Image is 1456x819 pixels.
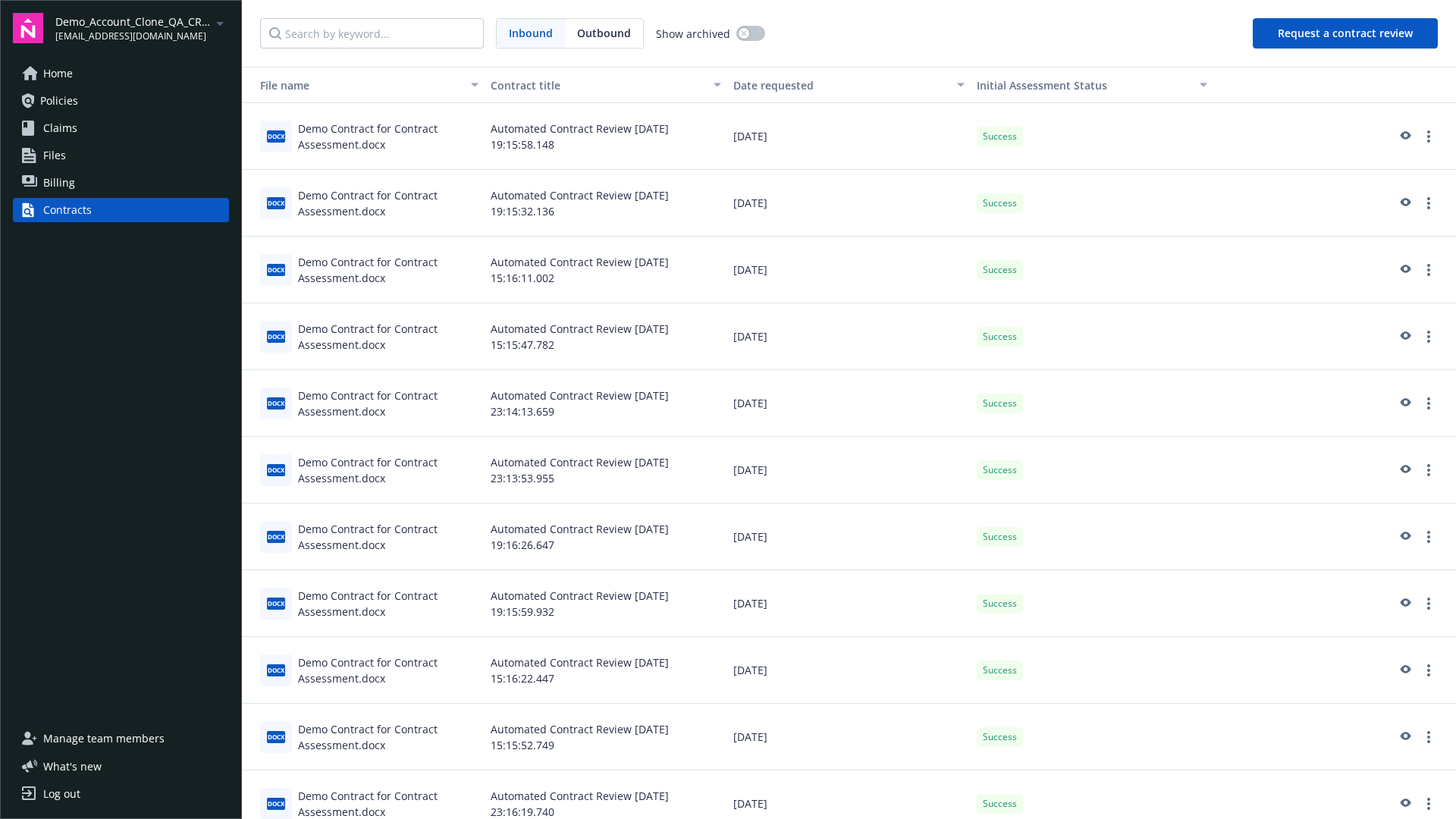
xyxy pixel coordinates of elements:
[55,14,211,30] span: Demo_Account_Clone_QA_CR_Tests_Demo
[43,782,80,806] div: Log out
[733,77,947,93] div: Date requested
[485,303,727,370] div: Automated Contract Review [DATE] 15:15:47.782
[267,531,285,542] span: docx
[13,61,229,86] a: Home
[1395,328,1414,346] a: preview
[983,730,1017,744] span: Success
[1395,795,1414,813] a: preview
[43,198,92,222] div: Contracts
[43,171,75,195] span: Billing
[656,26,730,42] span: Show archived
[267,197,285,209] span: docx
[727,67,970,103] button: Date requested
[727,570,970,637] div: [DATE]
[260,18,484,49] input: Search by keyword...
[727,504,970,570] div: [DATE]
[298,654,479,686] div: Demo Contract for Contract Assessment.docx
[727,303,970,370] div: [DATE]
[211,14,229,32] a: arrowDropDown
[1420,328,1438,346] a: more
[977,77,1191,93] div: Toggle SortBy
[248,77,462,93] div: File name
[1395,127,1414,146] a: preview
[1420,261,1438,279] a: more
[1395,461,1414,479] a: preview
[983,130,1017,143] span: Success
[485,570,727,637] div: Automated Contract Review [DATE] 19:15:59.932
[55,30,211,43] span: [EMAIL_ADDRESS][DOMAIN_NAME]
[43,116,77,140] span: Claims
[1420,461,1438,479] a: more
[491,77,704,93] div: Contract title
[1420,394,1438,413] a: more
[1420,127,1438,146] a: more
[1395,728,1414,746] a: preview
[977,78,1107,93] span: Initial Assessment Status
[43,143,66,168] span: Files
[727,704,970,770] div: [DATE]
[485,103,727,170] div: Automated Contract Review [DATE] 19:15:58.148
[43,61,73,86] span: Home
[1420,528,1438,546] a: more
[13,89,229,113] a: Policies
[267,264,285,275] span: docx
[1253,18,1438,49] button: Request a contract review
[267,331,285,342] span: docx
[13,726,229,751] a: Manage team members
[1420,194,1438,212] a: more
[983,797,1017,811] span: Success
[727,170,970,237] div: [DATE]
[485,67,727,103] button: Contract title
[983,597,1017,610] span: Success
[298,187,479,219] div: Demo Contract for Contract Assessment.docx
[983,463,1017,477] span: Success
[1395,394,1414,413] a: preview
[983,530,1017,544] span: Success
[13,758,126,774] button: What's new
[983,263,1017,277] span: Success
[485,170,727,237] div: Automated Contract Review [DATE] 19:15:32.136
[13,116,229,140] a: Claims
[298,588,479,620] div: Demo Contract for Contract Assessment.docx
[298,388,479,419] div: Demo Contract for Contract Assessment.docx
[43,726,165,751] span: Manage team members
[727,370,970,437] div: [DATE]
[727,637,970,704] div: [DATE]
[509,25,553,41] span: Inbound
[983,664,1017,677] span: Success
[267,397,285,409] span: docx
[267,464,285,475] span: docx
[298,454,479,486] div: Demo Contract for Contract Assessment.docx
[1420,595,1438,613] a: more
[727,437,970,504] div: [DATE]
[1420,661,1438,679] a: more
[497,19,565,48] span: Inbound
[727,103,970,170] div: [DATE]
[298,254,479,286] div: Demo Contract for Contract Assessment.docx
[298,721,479,753] div: Demo Contract for Contract Assessment.docx
[13,198,229,222] a: Contracts
[43,758,102,774] span: What ' s new
[983,196,1017,210] span: Success
[267,798,285,809] span: docx
[40,89,78,113] span: Policies
[298,521,479,553] div: Demo Contract for Contract Assessment.docx
[485,704,727,770] div: Automated Contract Review [DATE] 15:15:52.749
[13,143,229,168] a: Files
[1395,528,1414,546] a: preview
[565,19,643,48] span: Outbound
[248,77,462,93] div: Toggle SortBy
[485,370,727,437] div: Automated Contract Review [DATE] 23:14:13.659
[13,171,229,195] a: Billing
[983,397,1017,410] span: Success
[267,664,285,676] span: docx
[1395,661,1414,679] a: preview
[1395,261,1414,279] a: preview
[485,504,727,570] div: Automated Contract Review [DATE] 19:16:26.647
[577,25,631,41] span: Outbound
[1395,595,1414,613] a: preview
[1395,194,1414,212] a: preview
[298,321,479,353] div: Demo Contract for Contract Assessment.docx
[267,130,285,142] span: docx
